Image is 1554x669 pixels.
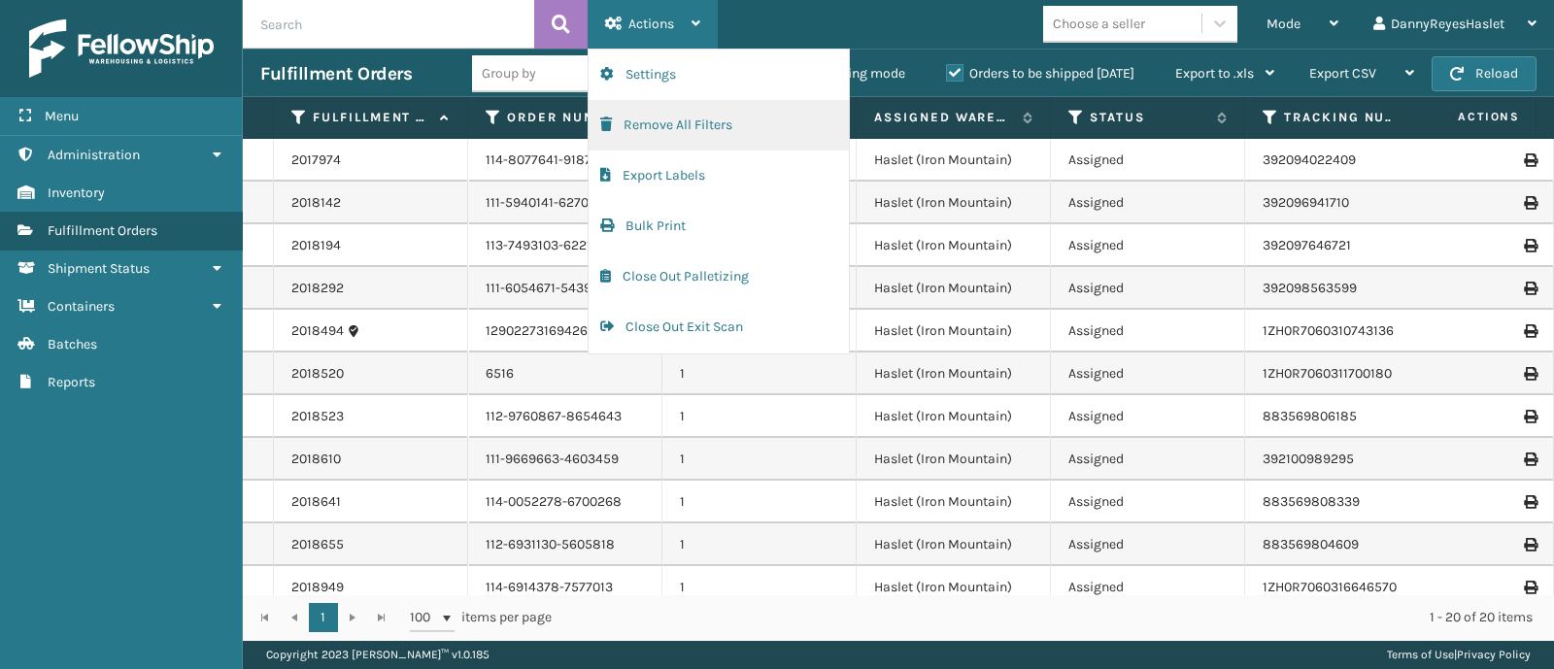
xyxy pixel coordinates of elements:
[1263,237,1351,253] a: 392097646721
[857,139,1051,182] td: Haslet (Iron Mountain)
[662,352,857,395] td: 1
[468,523,662,566] td: 112-6931130-5605818
[1263,151,1356,168] a: 392094022409
[291,279,344,298] a: 2018292
[1524,367,1536,381] i: Print Label
[1524,324,1536,338] i: Print Label
[1051,310,1245,352] td: Assigned
[48,336,97,352] span: Batches
[48,147,140,163] span: Administration
[1263,493,1360,510] a: 883569808339
[1432,56,1537,91] button: Reload
[589,50,849,100] button: Settings
[857,395,1051,438] td: Haslet (Iron Mountain)
[1524,196,1536,210] i: Print Label
[1051,523,1245,566] td: Assigned
[291,407,344,426] a: 2018523
[1524,581,1536,594] i: Print Label
[1524,410,1536,423] i: Print Label
[309,603,338,632] a: 1
[1524,282,1536,295] i: Print Label
[628,16,674,32] span: Actions
[1387,648,1454,661] a: Terms of Use
[291,535,344,554] a: 2018655
[1051,139,1245,182] td: Assigned
[1263,408,1357,424] a: 883569806185
[857,182,1051,224] td: Haslet (Iron Mountain)
[857,566,1051,609] td: Haslet (Iron Mountain)
[1263,194,1349,211] a: 392096941710
[946,65,1134,82] label: Orders to be shipped [DATE]
[857,224,1051,267] td: Haslet (Iron Mountain)
[1051,481,1245,523] td: Assigned
[579,608,1533,627] div: 1 - 20 of 20 items
[1309,65,1376,82] span: Export CSV
[291,236,341,255] a: 2018194
[291,193,341,213] a: 2018142
[291,492,341,512] a: 2018641
[857,352,1051,395] td: Haslet (Iron Mountain)
[468,267,662,310] td: 111-6054671-5439466
[1263,536,1359,552] a: 883569804609
[410,608,439,627] span: 100
[1263,365,1392,382] a: 1ZH0R7060311700180
[857,267,1051,310] td: Haslet (Iron Mountain)
[1090,109,1207,126] label: Status
[857,523,1051,566] td: Haslet (Iron Mountain)
[1524,452,1536,466] i: Print Label
[468,438,662,481] td: 111-9669663-4603459
[662,438,857,481] td: 1
[1175,65,1254,82] span: Export to .xls
[589,201,849,251] button: Bulk Print
[1524,495,1536,509] i: Print Label
[507,109,625,126] label: Order Number
[266,640,490,669] p: Copyright 2023 [PERSON_NAME]™ v 1.0.185
[1263,451,1354,467] a: 392100989295
[1524,538,1536,552] i: Print Label
[45,108,79,124] span: Menu
[1457,648,1531,661] a: Privacy Policy
[1524,153,1536,167] i: Print Label
[468,224,662,267] td: 113-7493103-6221047
[468,481,662,523] td: 114-0052278-6700268
[1387,640,1531,669] div: |
[1263,280,1357,296] a: 392098563599
[589,100,849,151] button: Remove All Filters
[48,374,95,390] span: Reports
[589,151,849,201] button: Export Labels
[589,302,849,352] button: Close Out Exit Scan
[313,109,430,126] label: Fulfillment Order Id
[1051,395,1245,438] td: Assigned
[468,352,662,395] td: 6516
[48,260,150,277] span: Shipment Status
[260,62,412,85] h3: Fulfillment Orders
[291,450,341,469] a: 2018610
[48,298,115,315] span: Containers
[857,481,1051,523] td: Haslet (Iron Mountain)
[468,182,662,224] td: 111-5940141-6270659
[1397,101,1532,133] span: Actions
[1267,16,1301,32] span: Mode
[468,395,662,438] td: 112-9760867-8654643
[468,566,662,609] td: 114-6914378-7577013
[662,566,857,609] td: 1
[1263,579,1397,595] a: 1ZH0R7060316646570
[1051,566,1245,609] td: Assigned
[1051,224,1245,267] td: Assigned
[468,139,662,182] td: 114-8077641-9187411
[874,109,1013,126] label: Assigned Warehouse
[1051,267,1245,310] td: Assigned
[291,321,344,341] a: 2018494
[468,310,662,352] td: 129022731694269
[662,395,857,438] td: 1
[662,523,857,566] td: 1
[1524,239,1536,252] i: Print Label
[857,310,1051,352] td: Haslet (Iron Mountain)
[1053,14,1145,34] div: Choose a seller
[1051,182,1245,224] td: Assigned
[482,63,536,84] div: Group by
[291,151,341,170] a: 2017974
[48,184,105,201] span: Inventory
[662,481,857,523] td: 1
[1051,438,1245,481] td: Assigned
